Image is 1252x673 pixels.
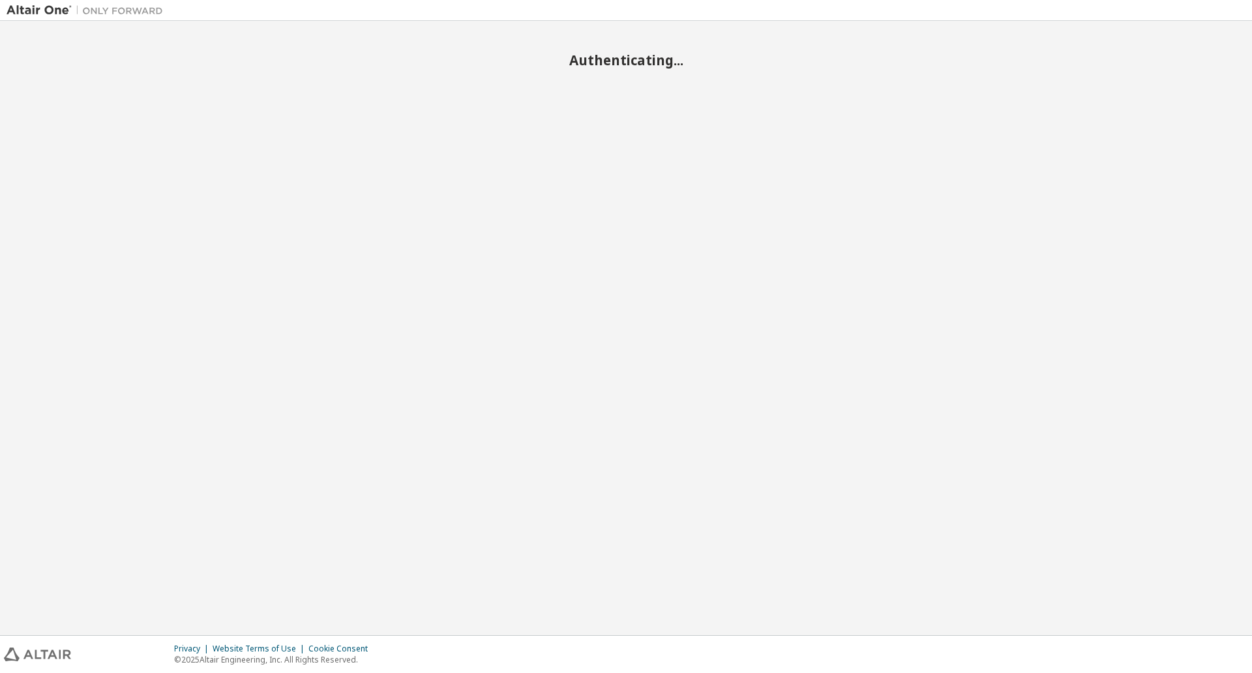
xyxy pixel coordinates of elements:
[308,644,376,654] div: Cookie Consent
[7,4,170,17] img: Altair One
[174,644,213,654] div: Privacy
[213,644,308,654] div: Website Terms of Use
[7,52,1245,69] h2: Authenticating...
[4,648,71,661] img: altair_logo.svg
[174,654,376,665] p: © 2025 Altair Engineering, Inc. All Rights Reserved.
